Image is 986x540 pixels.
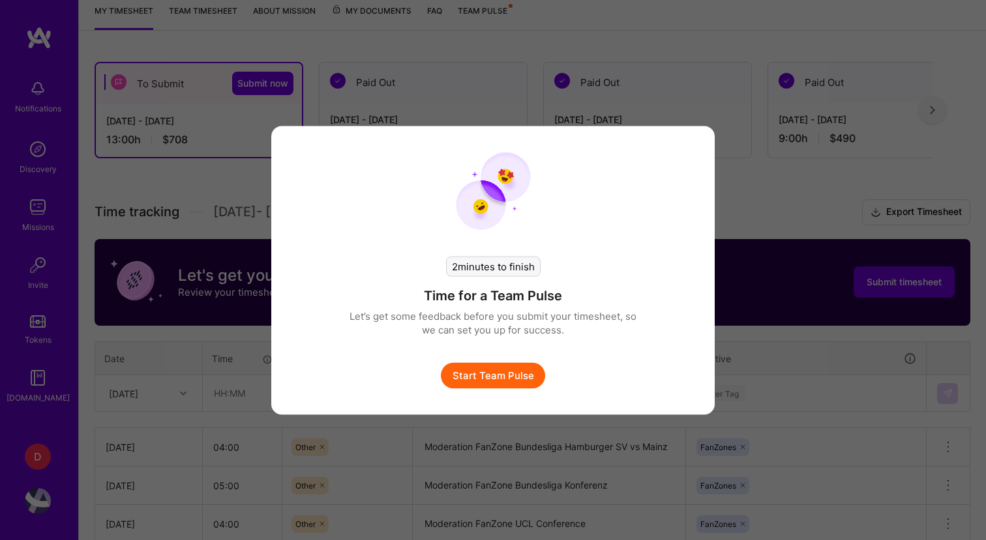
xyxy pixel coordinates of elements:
img: team pulse start [456,152,531,230]
div: 2 minutes to finish [446,256,541,276]
div: modal [271,126,715,414]
p: Let’s get some feedback before you submit your timesheet, so we can set you up for success. [350,309,636,336]
h4: Time for a Team Pulse [424,287,562,304]
button: Start Team Pulse [441,362,545,388]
